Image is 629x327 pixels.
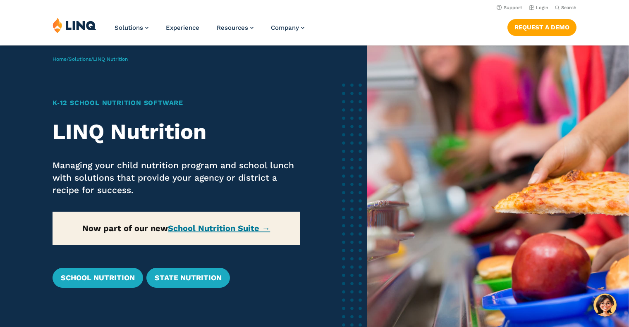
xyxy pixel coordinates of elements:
[53,98,300,108] h1: K‑12 School Nutrition Software
[82,223,270,233] strong: Now part of our new
[53,17,96,33] img: LINQ | K‑12 Software
[593,294,617,317] button: Hello, have a question? Let’s chat.
[69,56,91,62] a: Solutions
[53,268,143,288] a: School Nutrition
[217,24,248,31] span: Resources
[115,24,143,31] span: Solutions
[115,24,148,31] a: Solutions
[168,223,270,233] a: School Nutrition Suite →
[166,24,199,31] a: Experience
[53,56,67,62] a: Home
[217,24,254,31] a: Resources
[146,268,230,288] a: State Nutrition
[507,19,576,36] a: Request a Demo
[53,56,128,62] span: / /
[271,24,304,31] a: Company
[53,159,300,196] p: Managing your child nutrition program and school lunch with solutions that provide your agency or...
[507,17,576,36] nav: Button Navigation
[53,119,206,144] strong: LINQ Nutrition
[115,17,304,45] nav: Primary Navigation
[561,5,576,10] span: Search
[271,24,299,31] span: Company
[497,5,522,10] a: Support
[529,5,548,10] a: Login
[555,5,576,11] button: Open Search Bar
[93,56,128,62] span: LINQ Nutrition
